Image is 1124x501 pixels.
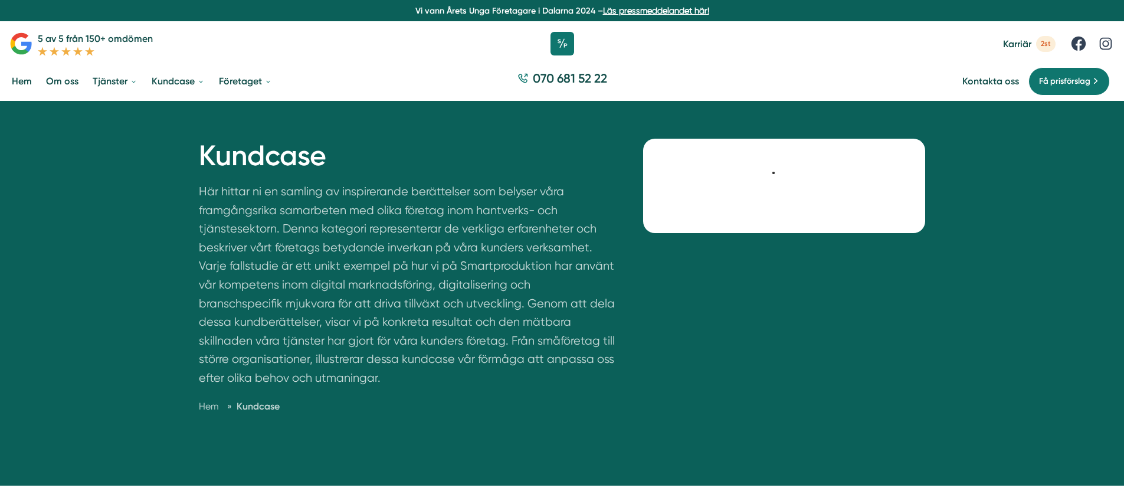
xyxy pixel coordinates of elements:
a: Få prisförslag [1028,67,1110,96]
h1: Kundcase [199,139,615,182]
a: 070 681 52 22 [513,70,612,93]
a: Kontakta oss [962,76,1019,87]
a: Karriär 2st [1003,36,1056,52]
a: Tjänster [90,66,140,96]
span: Få prisförslag [1039,75,1090,88]
a: Kundcase [237,401,280,412]
span: Karriär [1003,38,1031,50]
span: 070 681 52 22 [533,70,607,87]
span: » [227,399,232,414]
a: Om oss [44,66,81,96]
p: 5 av 5 från 150+ omdömen [38,31,153,46]
a: Företaget [217,66,274,96]
a: Kundcase [149,66,207,96]
p: Vi vann Årets Unga Företagare i Dalarna 2024 – [5,5,1119,17]
span: 2st [1036,36,1056,52]
nav: Breadcrumb [199,399,615,414]
a: Hem [199,401,219,412]
p: Här hittar ni en samling av inspirerande berättelser som belyser våra framgångsrika samarbeten me... [199,182,615,393]
a: Läs pressmeddelandet här! [603,6,709,15]
a: Hem [9,66,34,96]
